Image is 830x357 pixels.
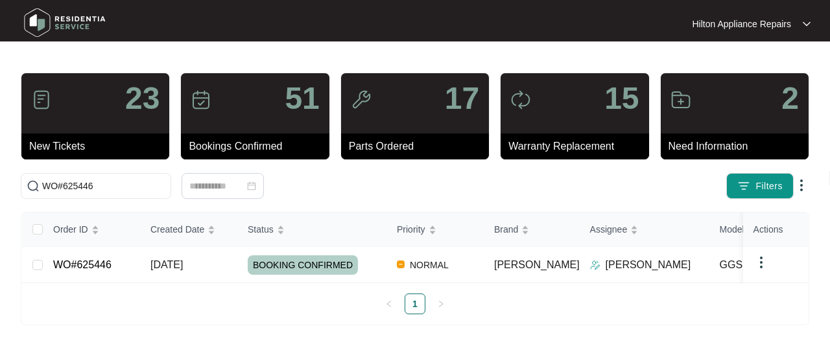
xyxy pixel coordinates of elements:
img: residentia service logo [19,3,110,42]
p: 15 [604,83,639,114]
button: filter iconFilters [726,173,794,199]
p: Parts Ordered [349,139,489,154]
span: BOOKING CONFIRMED [248,255,358,275]
span: Status [248,222,274,236]
img: dropdown arrow [794,178,809,193]
p: Bookings Confirmed [189,139,329,154]
p: 17 [445,83,479,114]
img: search-icon [27,179,40,192]
li: Next Page [431,294,451,314]
p: 2 [781,83,799,114]
img: Assigner Icon [590,260,600,270]
span: Brand [494,222,518,236]
span: Order ID [53,222,88,236]
span: Filters [755,179,783,193]
li: 1 [405,294,425,314]
p: 51 [285,83,319,114]
span: [PERSON_NAME] [494,259,580,270]
a: WO#625446 [53,259,112,270]
img: icon [510,89,531,110]
th: Brand [484,213,580,247]
th: Order ID [43,213,140,247]
th: Created Date [140,213,237,247]
th: Assignee [580,213,709,247]
th: Status [237,213,386,247]
li: Previous Page [379,294,399,314]
img: icon [670,89,691,110]
p: [PERSON_NAME] [606,257,691,273]
th: Priority [386,213,484,247]
span: Assignee [590,222,628,236]
p: Hilton Appliance Repairs [692,17,791,30]
span: [DATE] [150,259,183,270]
span: Model [720,222,744,236]
input: Search by Order Id, Assignee Name, Customer Name, Brand and Model [42,179,165,193]
button: left [379,294,399,314]
button: right [431,294,451,314]
img: Vercel Logo [397,260,405,268]
a: 1 [405,294,425,314]
span: NORMAL [405,257,454,273]
span: Priority [397,222,425,236]
p: Need Information [669,139,809,154]
img: dropdown arrow [753,255,769,270]
p: Warranty Replacement [508,139,648,154]
img: filter icon [737,179,750,192]
span: Created Date [150,222,204,236]
img: icon [191,89,211,110]
span: right [437,300,445,308]
p: 23 [125,83,160,114]
span: left [385,300,393,308]
img: icon [31,89,52,110]
img: dropdown arrow [803,21,811,27]
img: icon [351,89,372,110]
th: Actions [743,213,808,247]
p: New Tickets [29,139,169,154]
